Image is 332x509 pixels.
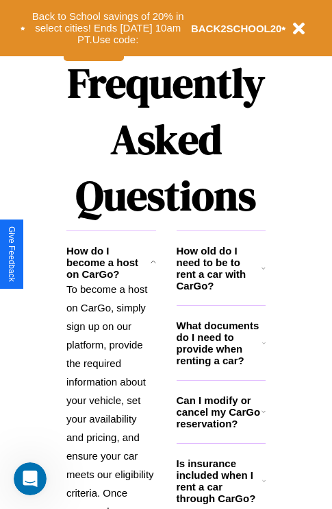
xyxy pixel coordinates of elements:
[177,320,263,366] h3: What documents do I need to provide when renting a car?
[177,394,261,429] h3: Can I modify or cancel my CarGo reservation?
[25,7,191,49] button: Back to School savings of 20% in select cities! Ends [DATE] 10am PT.Use code:
[177,458,262,504] h3: Is insurance included when I rent a car through CarGo?
[7,226,16,282] div: Give Feedback
[177,245,262,292] h3: How old do I need to be to rent a car with CarGo?
[191,23,282,34] b: BACK2SCHOOL20
[66,48,266,230] h1: Frequently Asked Questions
[66,245,151,280] h3: How do I become a host on CarGo?
[14,462,47,495] iframe: Intercom live chat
